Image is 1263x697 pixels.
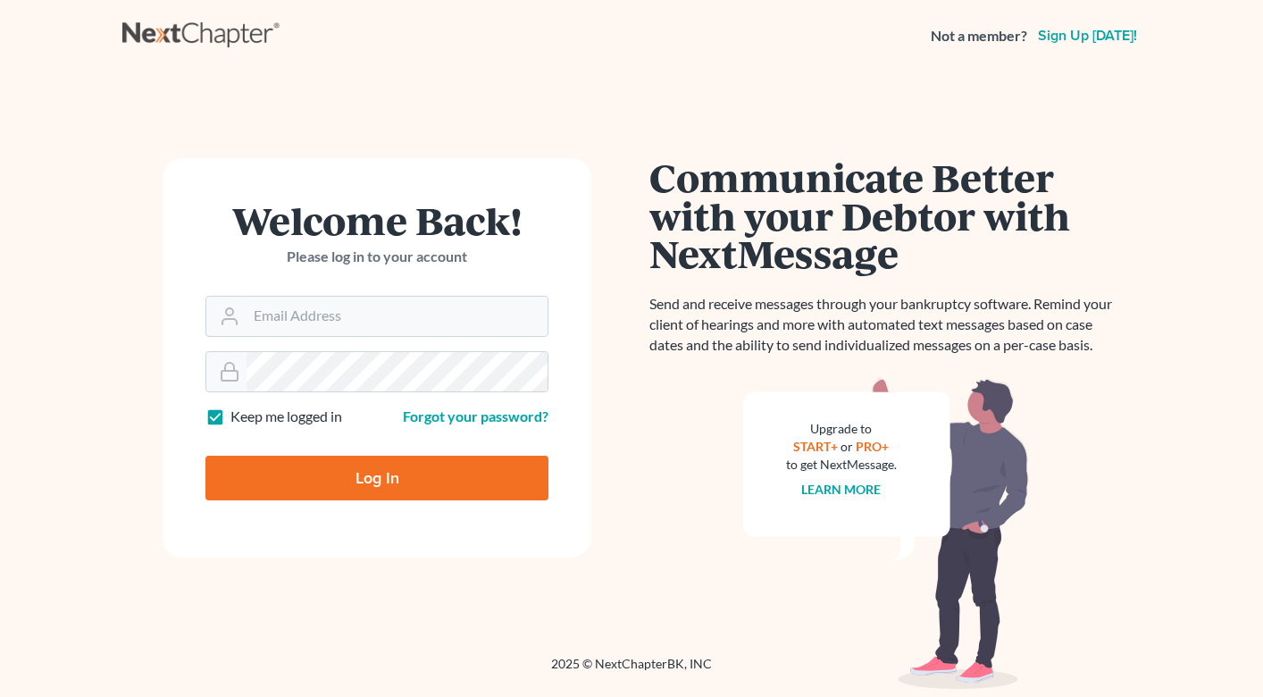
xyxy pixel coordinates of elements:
a: Sign up [DATE]! [1034,29,1141,43]
input: Log In [205,456,548,500]
div: to get NextMessage. [786,456,897,474]
input: Email Address [247,297,548,336]
a: Learn more [802,482,882,497]
p: Send and receive messages through your bankruptcy software. Remind your client of hearings and mo... [649,294,1123,356]
p: Please log in to your account [205,247,548,267]
a: START+ [794,439,839,454]
a: Forgot your password? [403,407,548,424]
a: PRO+ [857,439,890,454]
span: or [841,439,854,454]
strong: Not a member? [931,26,1027,46]
div: Upgrade to [786,420,897,438]
img: nextmessage_bg-59042aed3d76b12b5cd301f8e5b87938c9018125f34e5fa2b7a6b67550977c72.svg [743,377,1029,690]
label: Keep me logged in [230,407,342,427]
h1: Welcome Back! [205,201,548,239]
div: 2025 © NextChapterBK, INC [122,655,1141,687]
h1: Communicate Better with your Debtor with NextMessage [649,158,1123,273]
